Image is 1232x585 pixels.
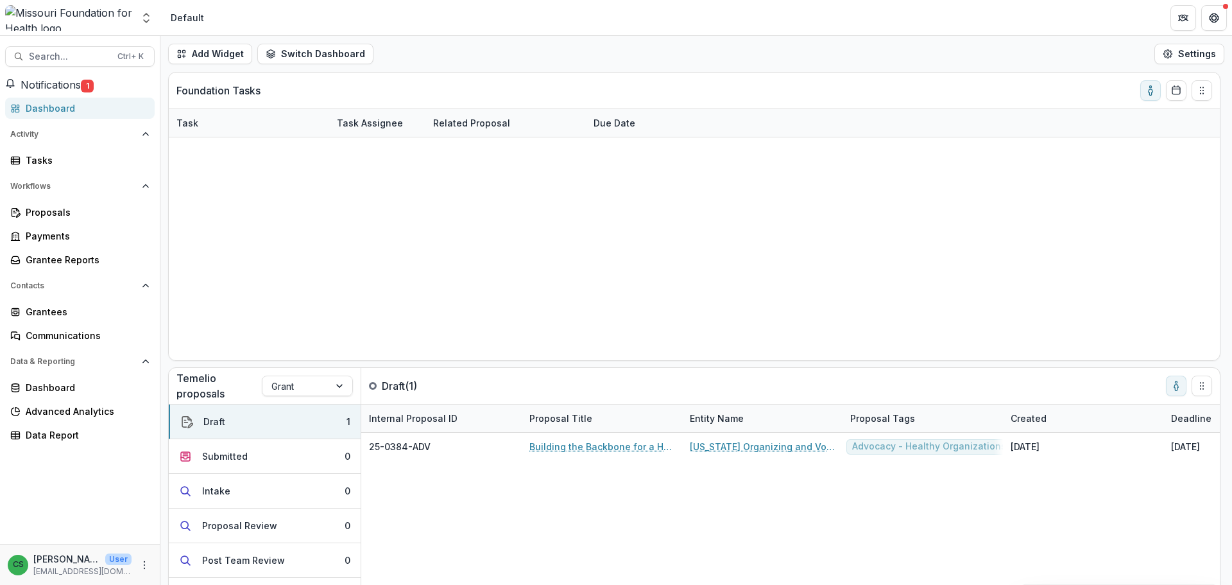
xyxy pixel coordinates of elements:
div: Communications [26,329,144,342]
nav: breadcrumb [166,8,209,27]
button: Open Data & Reporting [5,351,155,372]
p: Draft ( 1 ) [382,378,478,394]
a: Grantees [5,301,155,322]
div: Entity Name [682,405,843,432]
div: Proposal Review [202,519,277,532]
p: User [105,554,132,565]
div: Due Date [586,109,682,137]
button: Search... [5,46,155,67]
div: Proposal Tags [843,405,1003,432]
div: Proposal Tags [843,412,923,425]
div: Advanced Analytics [26,405,144,418]
a: Advanced Analytics [5,401,155,422]
p: [EMAIL_ADDRESS][DOMAIN_NAME] [33,566,132,577]
button: Partners [1170,5,1196,31]
div: Chase Shiflet [13,561,24,569]
button: More [137,557,152,573]
div: Related Proposal [425,109,586,137]
button: Intake0 [169,474,361,509]
div: Data Report [26,428,144,442]
div: 0 [345,554,350,567]
div: Proposals [26,205,144,219]
a: Proposals [5,202,155,223]
div: Deadline [1163,412,1219,425]
a: Payments [5,225,155,247]
button: Proposal Review0 [169,509,361,543]
div: Internal Proposal ID [361,405,522,432]
span: Search... [29,51,110,62]
div: Created [1003,412,1054,425]
span: Contacts [10,281,137,290]
div: [DATE] [1011,440,1039,453]
button: Post Team Review0 [169,543,361,578]
div: Proposal Title [522,412,600,425]
button: Open entity switcher [137,5,155,31]
div: Proposal Title [522,405,682,432]
span: Activity [10,130,137,139]
div: Dashboard [26,101,144,115]
a: Building the Backbone for a Healthier [US_STATE] [529,440,674,453]
button: Open Contacts [5,275,155,296]
div: 0 [345,484,350,498]
div: [DATE] [1171,440,1200,453]
button: Get Help [1201,5,1227,31]
span: Data & Reporting [10,357,137,366]
p: [PERSON_NAME] [33,552,100,566]
img: Missouri Foundation for Health logo [5,5,132,31]
button: Open Workflows [5,176,155,196]
span: Notifications [21,78,81,91]
button: toggle-assigned-to-me [1166,376,1186,396]
div: Due Date [586,116,643,130]
div: Created [1003,405,1163,432]
div: Dashboard [26,381,144,394]
button: Drag [1192,80,1212,101]
button: Settings [1154,44,1224,64]
div: Default [171,11,204,24]
div: Related Proposal [425,116,518,130]
span: 1 [81,80,94,92]
a: Tasks [5,150,155,171]
div: Grantees [26,305,144,319]
a: [US_STATE] Organizing and Voter Engagement Collaborative [690,440,835,453]
span: Workflows [10,182,137,191]
a: Grantee Reports [5,249,155,270]
button: Add Widget [168,44,252,64]
div: Post Team Review [202,554,285,567]
div: Payments [26,229,144,243]
div: 0 [345,519,350,532]
div: Entity Name [682,412,751,425]
div: Ctrl + K [115,49,146,64]
button: Drag [1192,376,1212,396]
a: Data Report [5,424,155,446]
button: Notifications1 [5,77,94,92]
a: Dashboard [5,98,155,119]
a: Communications [5,325,155,346]
button: toggle-assigned-to-me [1140,80,1161,101]
a: Dashboard [5,377,155,398]
div: Tasks [26,153,144,167]
button: Switch Dashboard [257,44,373,64]
button: Calendar [1166,80,1186,101]
div: Grantee Reports [26,253,144,266]
button: Open Activity [5,124,155,144]
div: Intake [202,484,230,498]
